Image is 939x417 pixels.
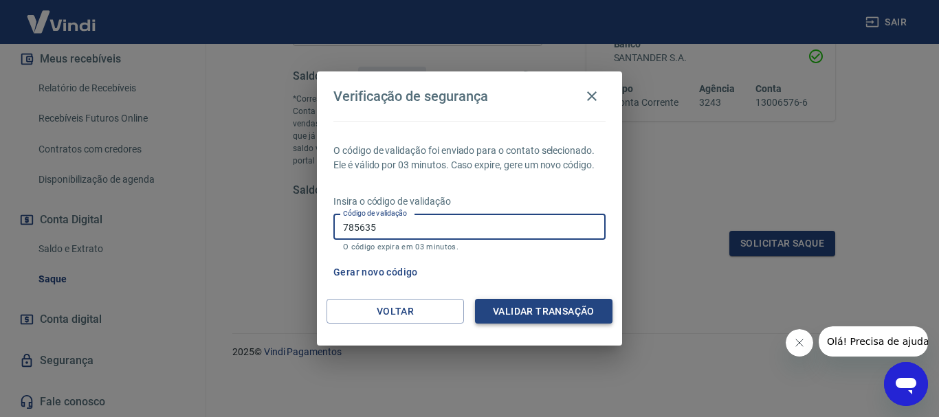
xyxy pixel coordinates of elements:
iframe: Mensagem da empresa [819,326,928,357]
p: O código expira em 03 minutos. [343,243,596,251]
iframe: Botão para abrir a janela de mensagens [884,362,928,406]
button: Gerar novo código [328,260,423,285]
h4: Verificação de segurança [333,88,488,104]
p: O código de validação foi enviado para o contato selecionado. Ele é válido por 03 minutos. Caso e... [333,144,606,172]
p: Insira o código de validação [333,194,606,209]
button: Voltar [327,299,464,324]
button: Validar transação [475,299,612,324]
label: Código de validação [343,208,407,218]
span: Olá! Precisa de ajuda? [8,10,115,21]
iframe: Fechar mensagem [786,329,813,357]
